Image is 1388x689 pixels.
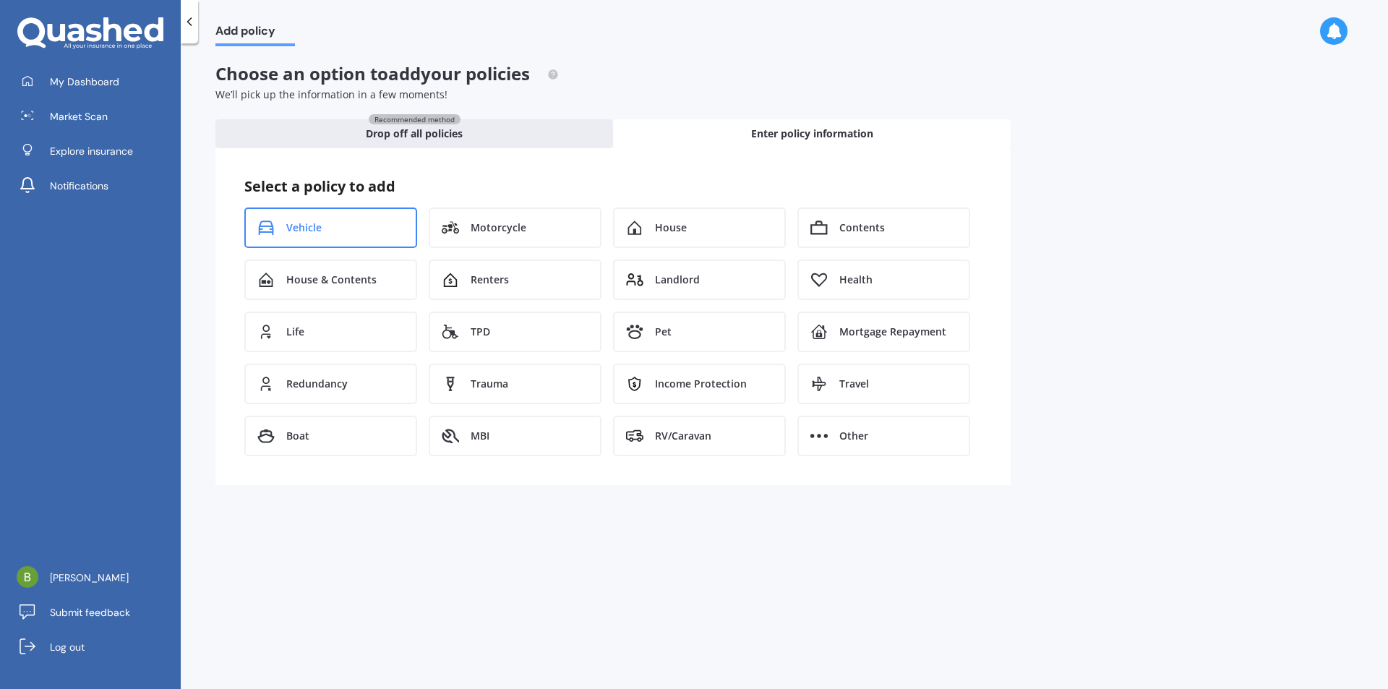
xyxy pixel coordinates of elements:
[839,221,885,235] span: Contents
[11,563,181,592] a: [PERSON_NAME]
[839,273,873,287] span: Health
[215,24,295,43] span: Add policy
[50,74,119,89] span: My Dashboard
[11,137,181,166] a: Explore insurance
[11,67,181,96] a: My Dashboard
[17,566,38,588] img: ACg8ocJbW7sh7_f6WR7J4GumAgMkHT-Os6otjMuLAWanEr5uojJx2g=s96-c
[286,429,309,443] span: Boat
[244,177,982,196] h3: Select a policy to add
[369,114,460,124] span: Recommended method
[655,377,747,391] span: Income Protection
[11,171,181,200] a: Notifications
[286,325,304,339] span: Life
[471,429,489,443] span: MBI
[50,144,133,158] span: Explore insurance
[50,605,130,620] span: Submit feedback
[286,221,322,235] span: Vehicle
[839,325,946,339] span: Mortgage Repayment
[50,109,108,124] span: Market Scan
[215,61,559,85] span: Choose an option
[655,273,700,287] span: Landlord
[366,127,463,141] span: Drop off all policies
[751,127,873,141] span: Enter policy information
[11,598,181,627] a: Submit feedback
[839,429,868,443] span: Other
[655,221,687,235] span: House
[11,102,181,131] a: Market Scan
[50,640,85,654] span: Log out
[286,273,377,287] span: House & Contents
[50,179,108,193] span: Notifications
[50,570,129,585] span: [PERSON_NAME]
[286,377,348,391] span: Redundancy
[11,633,181,662] a: Log out
[471,221,526,235] span: Motorcycle
[370,61,530,85] span: to add your policies
[655,325,672,339] span: Pet
[471,377,508,391] span: Trauma
[215,87,447,101] span: We’ll pick up the information in a few moments!
[839,377,869,391] span: Travel
[655,429,711,443] span: RV/Caravan
[471,325,490,339] span: TPD
[471,273,509,287] span: Renters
